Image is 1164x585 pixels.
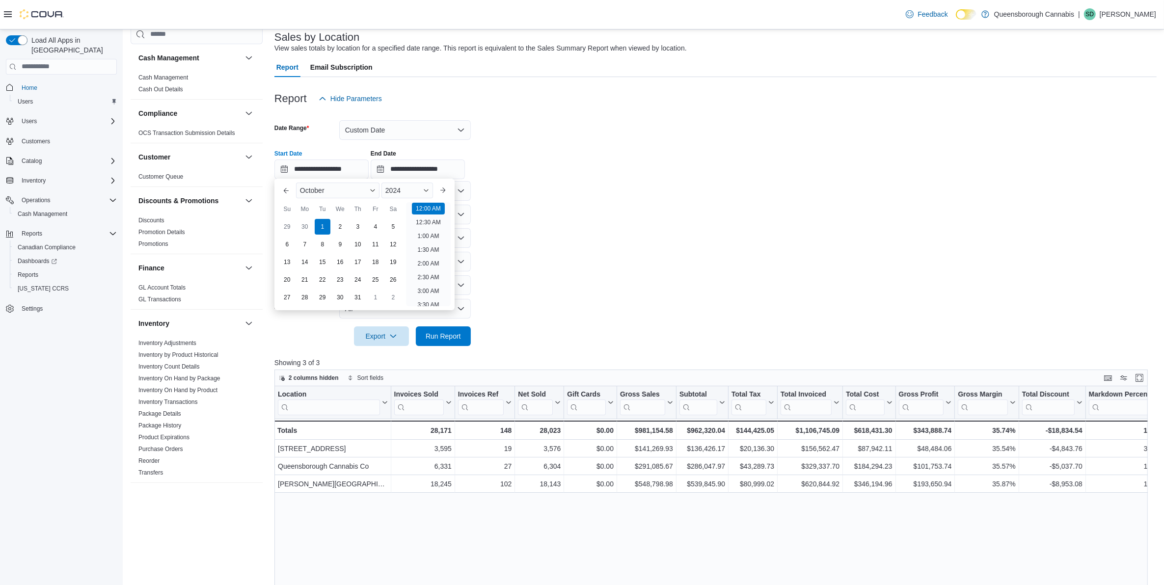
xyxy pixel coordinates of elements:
[138,53,241,63] button: Cash Management
[412,216,445,228] li: 12:30 AM
[385,219,401,235] div: day-5
[10,207,121,221] button: Cash Management
[958,390,1015,415] button: Gross Margin
[2,80,121,95] button: Home
[385,254,401,270] div: day-19
[339,120,471,140] button: Custom Date
[138,240,168,248] span: Promotions
[131,337,263,482] div: Inventory
[138,387,217,394] a: Inventory On Hand by Product
[315,272,330,288] div: day-22
[344,372,387,384] button: Sort fields
[297,254,313,270] div: day-14
[371,160,465,179] input: Press the down key to open a popover containing a calendar.
[18,285,69,292] span: [US_STATE] CCRS
[278,390,388,415] button: Location
[781,425,839,436] div: $1,106,745.09
[138,422,181,429] span: Package History
[18,135,117,147] span: Customers
[18,115,117,127] span: Users
[138,217,164,224] a: Discounts
[898,390,944,415] div: Gross Profit
[332,201,348,217] div: We
[131,72,263,99] div: Cash Management
[138,295,181,303] span: GL Transactions
[275,372,343,384] button: 2 columns hidden
[350,237,366,252] div: day-10
[297,237,313,252] div: day-7
[138,339,196,347] span: Inventory Adjustments
[332,272,348,288] div: day-23
[138,263,241,273] button: Finance
[368,201,383,217] div: Fr
[18,228,46,239] button: Reports
[278,390,380,399] div: Location
[278,443,388,454] div: [STREET_ADDRESS]
[1102,372,1114,384] button: Keyboard shortcuts
[14,269,117,281] span: Reports
[138,469,163,476] a: Transfers
[731,425,774,436] div: $144,425.05
[138,445,183,453] span: Purchase Orders
[1089,443,1163,454] div: 3.43%
[243,318,255,329] button: Inventory
[413,299,443,311] li: 3:30 AM
[413,244,443,256] li: 1:30 AM
[371,150,396,158] label: End Date
[368,290,383,305] div: day-1
[1086,8,1094,20] span: SD
[394,390,443,415] div: Invoices Sold
[385,290,401,305] div: day-2
[22,305,43,313] span: Settings
[18,303,47,315] a: Settings
[1089,390,1155,399] div: Markdown Percent
[781,443,839,454] div: $156,562.47
[138,457,160,465] span: Reorder
[567,425,614,436] div: $0.00
[898,390,951,415] button: Gross Profit
[413,285,443,297] li: 3:00 AM
[296,183,379,198] div: Button. Open the month selector. October is currently selected.
[279,201,295,217] div: Su
[350,219,366,235] div: day-3
[10,282,121,295] button: [US_STATE] CCRS
[279,219,295,235] div: day-29
[394,460,451,472] div: 6,331
[567,390,606,415] div: Gift Card Sales
[413,271,443,283] li: 2:30 AM
[138,229,185,236] a: Promotion Details
[394,425,451,436] div: 28,171
[350,201,366,217] div: Th
[274,43,687,53] div: View sales totals by location for a specified date range. This report is equivalent to the Sales ...
[18,228,117,239] span: Reports
[14,208,71,220] a: Cash Management
[278,218,402,306] div: October, 2024
[138,433,189,441] span: Product Expirations
[567,443,614,454] div: $0.00
[310,57,373,77] span: Email Subscription
[518,425,561,436] div: 28,023
[620,460,673,472] div: $291,085.67
[898,390,944,399] div: Gross Profit
[567,460,614,472] div: $0.00
[138,284,186,292] span: GL Account Totals
[18,155,117,167] span: Catalog
[14,96,37,107] a: Users
[279,237,295,252] div: day-6
[457,187,465,195] button: Open list of options
[368,272,383,288] div: day-25
[1022,390,1074,399] div: Total Discount
[354,326,409,346] button: Export
[457,211,465,218] button: Open list of options
[2,193,121,207] button: Operations
[2,114,121,128] button: Users
[781,390,839,415] button: Total Invoiced
[18,175,50,186] button: Inventory
[360,326,403,346] span: Export
[846,443,892,454] div: $87,942.11
[138,399,198,405] a: Inventory Transactions
[22,137,50,145] span: Customers
[138,74,188,81] a: Cash Management
[394,390,451,415] button: Invoices Sold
